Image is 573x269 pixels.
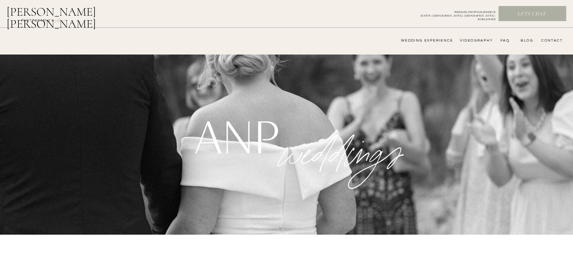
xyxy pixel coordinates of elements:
[519,38,533,43] a: bLog
[539,38,563,43] a: CONTACT
[18,18,57,26] a: photography &
[393,38,453,43] a: wedding experience
[195,113,276,157] h1: anp
[410,11,496,17] a: WEDDING PHOTOGRAPHER INAUSTIN | [GEOGRAPHIC_DATA] | [GEOGRAPHIC_DATA] | WORLDWIDE
[49,16,72,23] a: FILMs
[270,104,419,148] p: WEDDINGS
[7,6,127,20] a: [PERSON_NAME] [PERSON_NAME]
[499,11,565,17] a: Lets chat
[410,11,496,17] p: WEDDING PHOTOGRAPHER IN AUSTIN | [GEOGRAPHIC_DATA] | [GEOGRAPHIC_DATA] | WORLDWIDE
[458,38,493,43] a: videography
[498,38,510,43] a: FAQ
